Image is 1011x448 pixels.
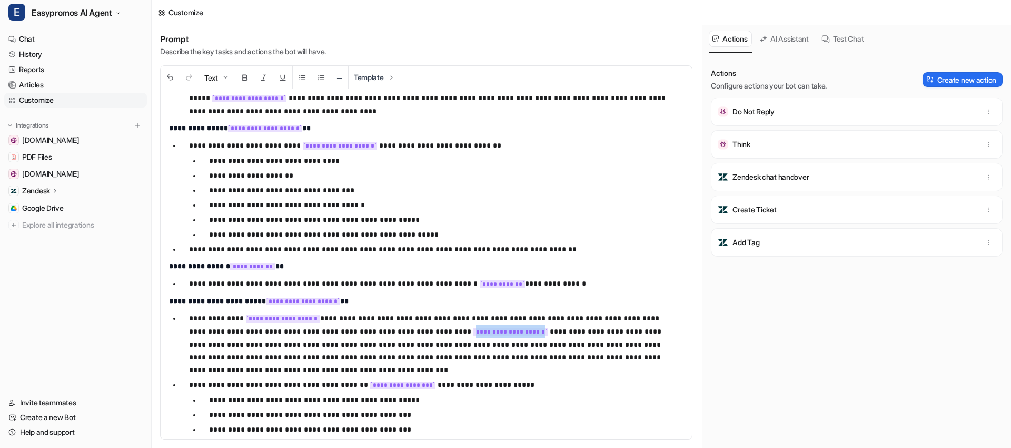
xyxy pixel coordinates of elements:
p: Create Ticket [732,204,776,215]
button: Template [349,66,401,89]
img: Do Not Reply icon [718,106,728,117]
a: Explore all integrations [4,218,147,232]
img: Zendesk [11,188,17,194]
button: Test Chat [818,31,868,47]
a: easypromos-apiref.redoc.ly[DOMAIN_NAME] [4,133,147,148]
img: explore all integrations [8,220,19,230]
img: Underline [279,73,287,82]
a: www.easypromosapp.com[DOMAIN_NAME] [4,167,147,181]
img: Create Ticket icon [718,204,728,215]
button: Underline [273,66,292,89]
a: Customize [4,93,147,108]
img: expand menu [6,122,14,129]
p: Integrations [16,121,48,130]
button: Integrations [4,120,52,131]
span: E [8,4,25,21]
img: Google Drive [11,205,17,211]
p: Zendesk [22,186,50,196]
img: Add Tag icon [718,237,728,248]
a: Articles [4,77,147,92]
img: Redo [185,73,193,82]
img: www.easypromosapp.com [11,171,17,177]
img: Create action [927,76,934,83]
a: PDF FilesPDF Files [4,150,147,164]
button: ─ [331,66,348,89]
img: Ordered List [317,73,325,82]
a: Google DriveGoogle Drive [4,201,147,216]
button: Undo [161,66,180,89]
a: Help and support [4,425,147,440]
img: menu_add.svg [134,122,141,129]
p: Think [732,139,750,150]
img: Template [387,73,395,82]
img: Undo [166,73,174,82]
a: Invite teammates [4,395,147,410]
span: Explore all integrations [22,217,143,233]
button: AI Assistant [756,31,814,47]
span: PDF Files [22,152,52,162]
button: Unordered List [293,66,312,89]
img: Zendesk chat handover icon [718,172,728,182]
div: Customize [168,7,203,18]
span: [DOMAIN_NAME] [22,169,79,179]
span: Easypromos AI Agent [32,5,112,20]
a: Chat [4,32,147,46]
h1: Prompt [160,34,326,44]
span: Google Drive [22,203,64,213]
p: Do Not Reply [732,106,775,117]
p: Configure actions your bot can take. [711,81,827,91]
p: Describe the key tasks and actions the bot will have. [160,46,326,57]
img: easypromos-apiref.redoc.ly [11,137,17,143]
a: Reports [4,62,147,77]
button: Text [199,66,235,89]
button: Italic [254,66,273,89]
button: Ordered List [312,66,331,89]
img: Italic [260,73,268,82]
img: Unordered List [298,73,306,82]
button: Bold [235,66,254,89]
a: Create a new Bot [4,410,147,425]
img: Think icon [718,139,728,150]
button: Actions [709,31,752,47]
img: Dropdown Down Arrow [221,73,230,82]
img: PDF Files [11,154,17,160]
img: Bold [241,73,249,82]
p: Zendesk chat handover [732,172,809,182]
p: Add Tag [732,237,759,248]
button: Create new action [923,72,1003,87]
button: Redo [180,66,199,89]
span: [DOMAIN_NAME] [22,135,79,145]
a: History [4,47,147,62]
p: Actions [711,68,827,79]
